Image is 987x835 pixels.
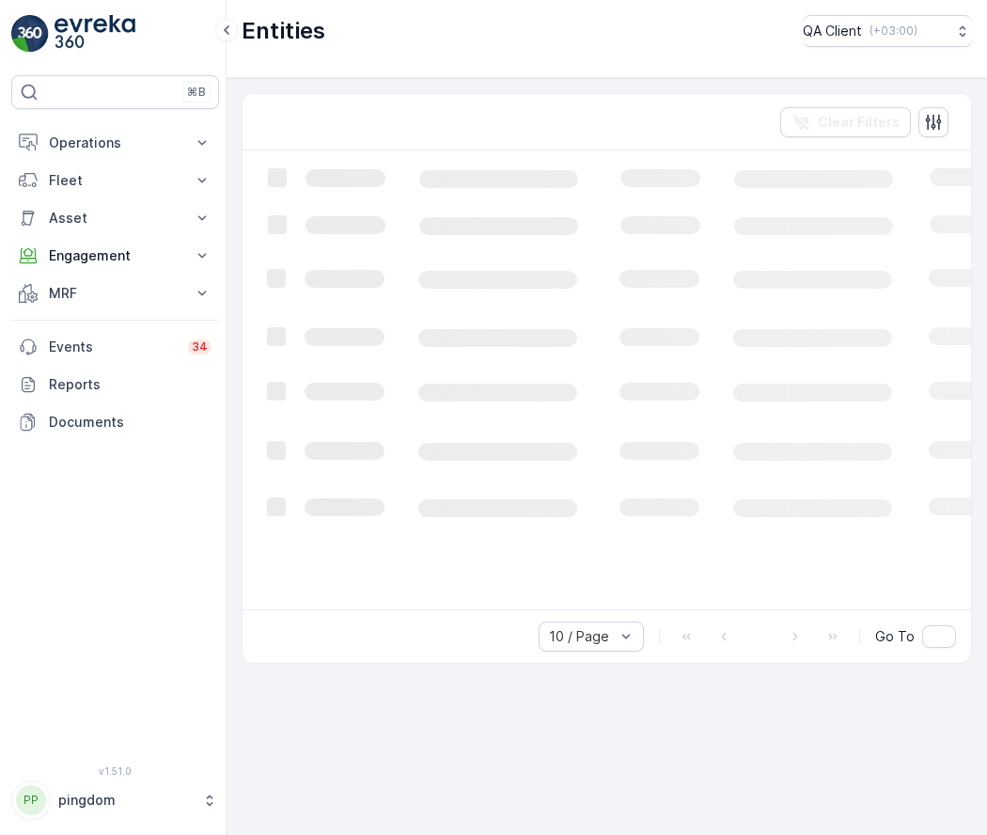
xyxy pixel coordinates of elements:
button: PPpingdom [11,780,219,820]
a: Documents [11,403,219,441]
button: Asset [11,199,219,237]
a: Reports [11,366,219,403]
button: Engagement [11,237,219,275]
p: Fleet [49,171,181,190]
p: Reports [49,375,211,394]
button: Fleet [11,162,219,199]
span: v 1.51.0 [11,765,219,777]
a: Events34 [11,328,219,366]
button: QA Client(+03:00) [803,15,972,47]
p: Asset [49,209,181,228]
p: ( +03:00 ) [869,24,917,39]
p: Operations [49,134,181,152]
p: Events [49,338,177,356]
button: Operations [11,124,219,162]
p: Entities [242,16,325,46]
span: Go To [875,627,915,646]
p: MRF [49,284,181,303]
img: logo [11,15,49,53]
p: Clear Filters [818,113,900,132]
p: Documents [49,413,211,432]
p: QA Client [803,22,862,40]
img: logo_light-DOdMpM7g.png [55,15,135,53]
p: 34 [192,339,208,354]
button: Clear Filters [780,107,911,137]
button: MRF [11,275,219,312]
p: pingdom [58,791,193,810]
div: PP [16,785,46,815]
p: Engagement [49,246,181,265]
p: ⌘B [187,85,206,100]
